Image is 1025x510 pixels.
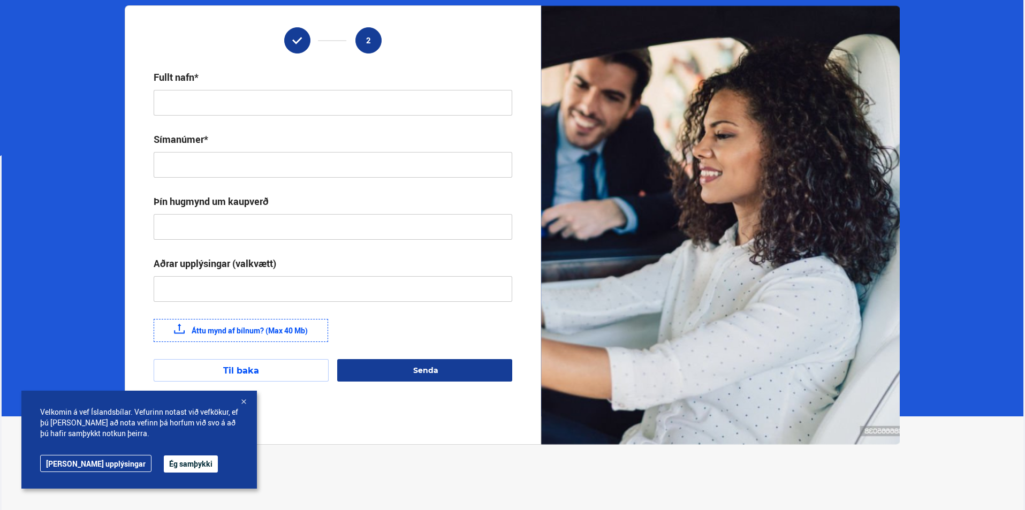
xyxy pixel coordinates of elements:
[40,455,151,472] a: [PERSON_NAME] upplýsingar
[366,36,371,45] span: 2
[413,366,438,375] span: Senda
[154,133,208,146] div: Símanúmer*
[154,257,276,270] div: Aðrar upplýsingar (valkvætt)
[154,195,269,208] div: Þín hugmynd um kaupverð
[164,455,218,473] button: Ég samþykki
[337,359,512,382] button: Senda
[154,71,199,83] div: Fullt nafn*
[9,4,41,36] button: Opna LiveChat spjallviðmót
[154,319,328,342] label: Áttu mynd af bílnum? (Max 40 Mb)
[40,407,238,439] span: Velkomin á vef Íslandsbílar. Vefurinn notast við vefkökur, ef þú [PERSON_NAME] að nota vefinn þá ...
[154,359,329,382] button: Til baka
